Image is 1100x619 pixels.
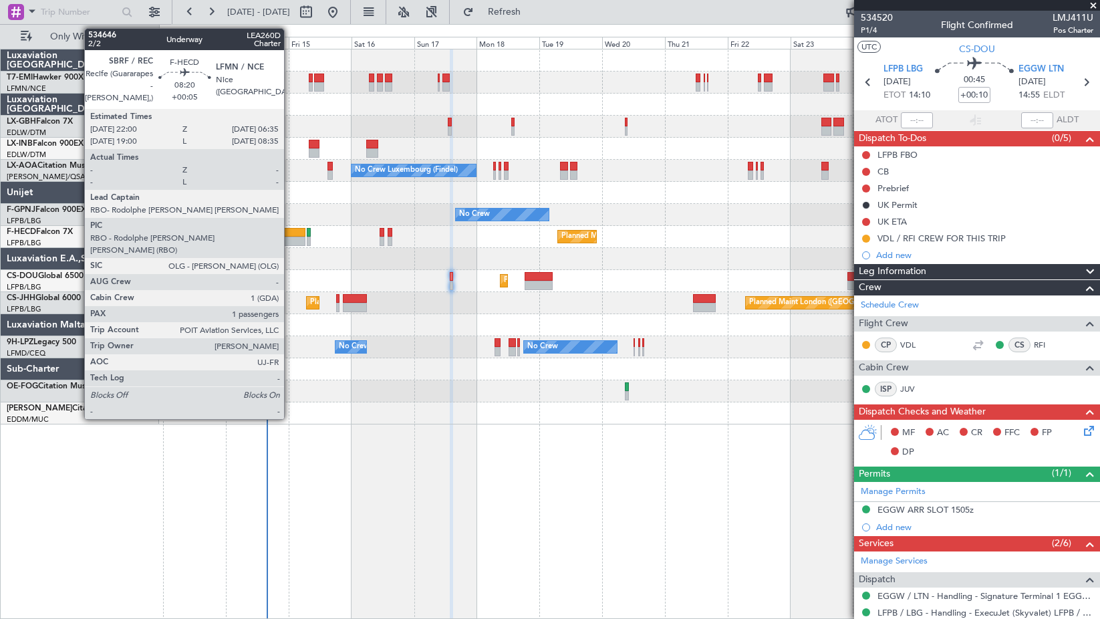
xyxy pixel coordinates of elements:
[7,228,36,236] span: F-HECD
[1018,76,1046,89] span: [DATE]
[15,26,145,47] button: Only With Activity
[1034,339,1064,351] a: RFI
[1042,426,1052,440] span: FP
[859,131,926,146] span: Dispatch To-Dos
[476,7,533,17] span: Refresh
[561,227,772,247] div: Planned Maint [GEOGRAPHIC_DATA] ([GEOGRAPHIC_DATA])
[7,216,41,226] a: LFPB/LBG
[539,37,602,49] div: Tue 19
[476,37,539,49] div: Mon 18
[861,299,919,312] a: Schedule Crew
[877,504,974,515] div: EGGW ARR SLOT 1505z
[504,271,714,291] div: Planned Maint [GEOGRAPHIC_DATA] ([GEOGRAPHIC_DATA])
[901,112,933,128] input: --:--
[877,149,918,160] div: LFPB FBO
[900,339,930,351] a: VDL
[877,182,909,194] div: Prebrief
[7,140,33,148] span: LX-INB
[937,426,949,440] span: AC
[352,37,414,49] div: Sat 16
[859,280,881,295] span: Crew
[602,37,665,49] div: Wed 20
[7,118,73,126] a: LX-GBHFalcon 7X
[7,272,38,280] span: CS-DOU
[7,206,86,214] a: F-GPNJFalcon 900EX
[859,536,893,551] span: Services
[7,348,45,358] a: LFMD/CEQ
[859,467,890,482] span: Permits
[459,205,490,225] div: No Crew
[7,272,84,280] a: CS-DOUGlobal 6500
[859,316,908,332] span: Flight Crew
[7,74,33,82] span: T7-EMI
[7,150,46,160] a: EDLW/DTM
[7,162,102,170] a: LX-AOACitation Mustang
[7,118,36,126] span: LX-GBH
[7,294,81,302] a: CS-JHHGlobal 6000
[7,304,41,314] a: LFPB/LBG
[7,404,126,412] a: [PERSON_NAME]Citation Bravo
[226,37,289,49] div: Thu 14
[902,446,914,459] span: DP
[749,293,909,313] div: Planned Maint London ([GEOGRAPHIC_DATA])
[7,172,86,182] a: [PERSON_NAME]/QSA
[964,74,985,87] span: 00:45
[7,338,76,346] a: 9H-LPZLegacy 500
[1057,114,1079,127] span: ALDT
[877,166,889,177] div: CB
[861,25,893,36] span: P1/4
[7,294,35,302] span: CS-JHH
[791,37,853,49] div: Sat 23
[861,485,926,499] a: Manage Permits
[7,228,73,236] a: F-HECDFalcon 7X
[876,249,1093,261] div: Add new
[1008,338,1030,352] div: CS
[857,41,881,53] button: UTC
[853,37,916,49] div: Sun 24
[7,162,37,170] span: LX-AOA
[7,84,46,94] a: LFMN/NCE
[1004,426,1020,440] span: FFC
[7,238,41,248] a: LFPB/LBG
[1052,466,1071,480] span: (1/1)
[900,383,930,395] a: JUV
[883,76,911,89] span: [DATE]
[1018,63,1064,76] span: EGGW LTN
[875,114,898,127] span: ATOT
[877,607,1093,618] a: LFPB / LBG - Handling - ExecuJet (Skyvalet) LFPB / LBG
[861,555,928,568] a: Manage Services
[163,37,226,49] div: Wed 13
[877,216,907,227] div: UK ETA
[859,360,909,376] span: Cabin Crew
[941,18,1013,32] div: Flight Confirmed
[7,206,35,214] span: F-GPNJ
[7,128,46,138] a: EDLW/DTM
[7,74,88,82] a: T7-EMIHawker 900XP
[41,2,118,22] input: Trip Number
[7,404,72,412] span: [PERSON_NAME]
[7,382,103,390] a: OE-FOGCitation Mustang
[527,337,558,357] div: No Crew
[859,264,926,279] span: Leg Information
[1018,89,1040,102] span: 14:55
[902,426,915,440] span: MF
[877,590,1093,602] a: EGGW / LTN - Handling - Signature Terminal 1 EGGW / LTN
[456,1,537,23] button: Refresh
[861,11,893,25] span: 534520
[859,404,986,420] span: Dispatch Checks and Weather
[728,37,791,49] div: Fri 22
[339,337,370,357] div: No Crew
[876,521,1093,533] div: Add new
[909,89,930,102] span: 14:10
[1052,536,1071,550] span: (2/6)
[35,32,141,41] span: Only With Activity
[883,89,906,102] span: ETOT
[227,6,290,18] span: [DATE] - [DATE]
[875,338,897,352] div: CP
[7,382,38,390] span: OE-FOG
[1053,25,1093,36] span: Pos Charter
[877,233,1006,244] div: VDL / RFI CREW FOR THIS TRIP
[959,42,995,56] span: CS-DOU
[7,414,49,424] a: EDDM/MUC
[875,382,897,396] div: ISP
